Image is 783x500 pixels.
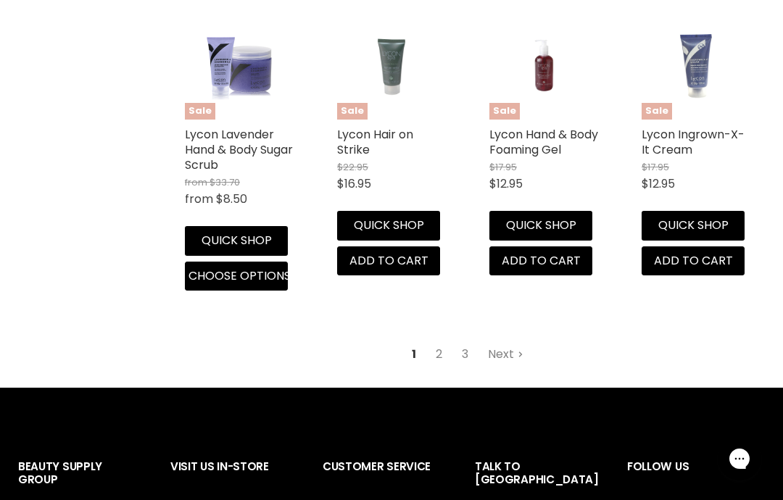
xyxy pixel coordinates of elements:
span: Add to cart [654,252,733,269]
span: $12.95 [489,175,523,192]
img: Lycon Ingrown-X-It Cream [660,11,732,120]
img: Lycon Lavender Hand & Body Sugar Scrub [203,11,275,120]
button: Add to cart [337,246,440,275]
span: $12.95 [642,175,675,192]
span: Sale [642,103,672,120]
button: Add to cart [489,246,592,275]
span: Sale [489,103,520,120]
span: $22.95 [337,160,368,174]
button: Quick shop [185,226,288,255]
img: Lycon Hand & Body Foaming Gel [507,11,580,120]
img: Lycon Hair on Strike [355,11,428,120]
span: from [185,175,207,189]
button: Choose options [185,262,288,291]
a: Lycon Ingrown-X-It Cream [642,126,745,158]
a: Lycon Ingrown-X-It CreamSale [642,11,750,120]
a: Lycon Lavender Hand & Body Sugar ScrubSale [185,11,294,120]
a: 2 [428,341,450,367]
span: Sale [337,103,368,120]
span: $33.70 [210,175,240,189]
span: Add to cart [502,252,581,269]
span: Add to cart [349,252,428,269]
a: Lycon Lavender Hand & Body Sugar Scrub [185,126,293,173]
button: Quick shop [489,211,592,240]
span: $17.95 [642,160,669,174]
a: Next [480,341,531,367]
a: Lycon Hand & Body Foaming GelSale [489,11,598,120]
span: $17.95 [489,160,517,174]
span: Sale [185,103,215,120]
a: Lycon Hair on Strike [337,126,413,158]
span: $8.50 [216,191,247,207]
button: Add to cart [642,246,745,275]
a: Lycon Hand & Body Foaming Gel [489,126,598,158]
span: Choose options [188,267,291,284]
iframe: Gorgias live chat messenger [710,432,768,486]
a: Lycon Hair on StrikeSale [337,11,446,120]
button: Quick shop [642,211,745,240]
span: $16.95 [337,175,371,192]
button: Quick shop [337,211,440,240]
span: 1 [404,341,424,367]
a: 3 [454,341,476,367]
span: from [185,191,213,207]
